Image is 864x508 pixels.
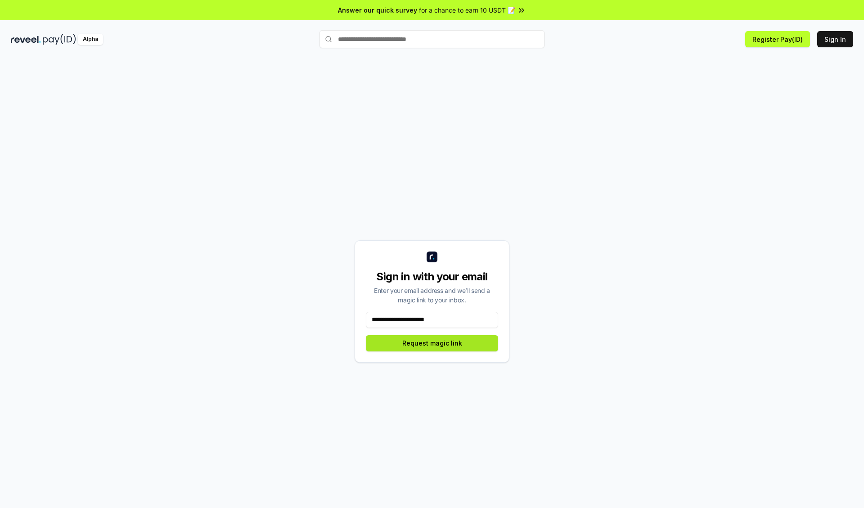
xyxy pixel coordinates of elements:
button: Request magic link [366,335,498,351]
img: reveel_dark [11,34,41,45]
div: Sign in with your email [366,270,498,284]
span: for a chance to earn 10 USDT 📝 [419,5,515,15]
div: Enter your email address and we’ll send a magic link to your inbox. [366,286,498,305]
button: Sign In [817,31,853,47]
img: pay_id [43,34,76,45]
div: Alpha [78,34,103,45]
img: logo_small [427,252,437,262]
button: Register Pay(ID) [745,31,810,47]
span: Answer our quick survey [338,5,417,15]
